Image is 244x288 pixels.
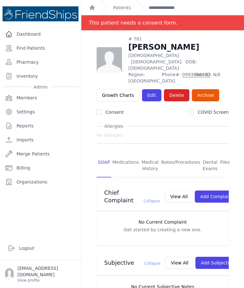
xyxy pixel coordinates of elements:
[17,278,76,283] p: View profile
[3,70,78,83] a: Inventory
[3,91,78,104] a: Members
[144,261,160,266] span: Collapse
[160,154,201,177] a: Notes/Procedures
[97,132,123,138] span: No Allergies
[3,176,78,188] a: Organizations
[128,52,229,71] p: [DEMOGRAPHIC_DATA]
[140,154,160,177] a: Medical History
[103,219,222,225] h3: No Current Complaint
[113,4,131,11] a: Patients
[166,257,194,269] button: View All
[3,133,78,146] a: Imports
[195,191,238,203] button: Add Complaint
[195,71,229,84] span: Gov ID: N/E
[3,56,78,68] a: Pharmacy
[97,154,111,177] a: SOAP
[102,123,126,129] span: Allergies
[162,71,191,84] span: Phone#:
[3,28,78,40] a: Dashboard
[3,162,78,174] a: Billing
[165,191,193,203] button: View All
[3,105,78,118] a: Settings
[3,148,78,160] a: Merge Patients
[105,110,124,115] label: Consent
[128,42,229,52] h1: [PERSON_NAME]
[195,257,240,269] button: Add Subjective
[164,89,189,101] button: Delete
[3,119,78,132] a: Reports
[103,227,222,233] p: Get started by creating a new one.
[219,154,231,177] a: Files
[131,59,181,64] span: [DEMOGRAPHIC_DATA]
[104,189,160,204] h3: Chief Complaint
[81,15,244,31] div: Notification
[5,242,76,255] a: Logout
[17,265,76,278] p: [EMAIL_ADDRESS][DOMAIN_NAME]
[97,154,229,177] nav: Tabs
[111,154,140,177] a: Medications
[198,110,229,115] label: COVID Screen
[104,259,160,267] h3: Subjective
[3,42,78,54] a: Find Patients
[97,89,139,101] a: Growth Charts
[192,89,219,101] a: Archive
[3,6,78,21] img: Medical Missions EMR
[201,154,219,177] a: Dental Exams
[89,15,178,30] div: This patient needs a consent form.
[97,47,122,73] img: person-242608b1a05df3501eefc295dc1bc67a.jpg
[144,199,160,203] span: Collapse
[128,36,229,42] div: # 781
[31,84,50,90] span: Admin
[5,265,76,283] a: [EMAIL_ADDRESS][DOMAIN_NAME] View profile
[128,71,158,84] span: Region: [GEOGRAPHIC_DATA]
[142,89,161,101] a: Edit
